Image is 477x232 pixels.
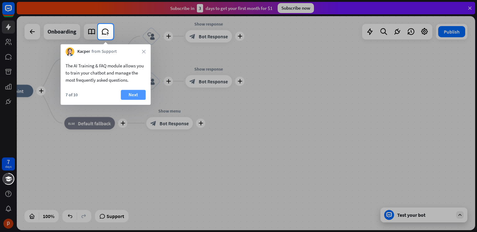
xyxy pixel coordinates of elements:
div: 7 of 10 [66,92,78,98]
i: close [142,50,146,53]
span: Kacper [77,49,90,55]
div: The AI Training & FAQ module allows you to train your chatbot and manage the most frequently aske... [66,62,146,84]
button: Open LiveChat chat widget [5,2,24,21]
span: from Support [92,49,117,55]
button: Next [121,90,146,100]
